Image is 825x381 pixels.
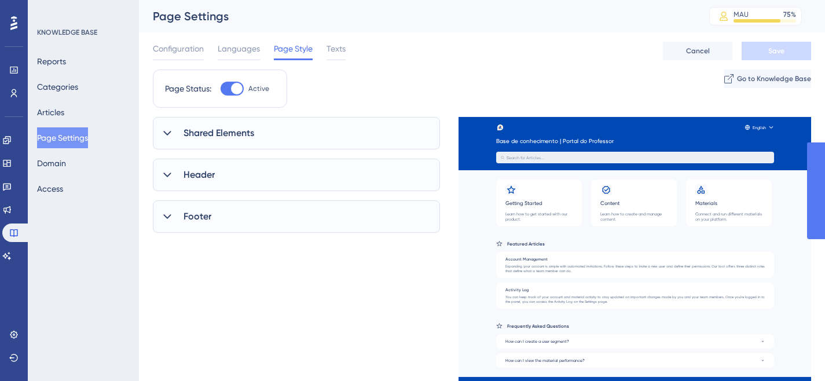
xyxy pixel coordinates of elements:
[218,42,260,56] span: Languages
[742,42,811,60] button: Save
[184,168,215,182] span: Header
[37,51,66,72] button: Reports
[737,74,811,83] span: Go to Knowledge Base
[686,46,710,56] span: Cancel
[734,10,749,19] div: MAU
[776,335,811,370] iframe: UserGuiding AI Assistant Launcher
[783,10,796,19] div: 75 %
[184,126,254,140] span: Shared Elements
[37,178,63,199] button: Access
[37,28,97,37] div: KNOWLEDGE BASE
[37,127,88,148] button: Page Settings
[768,46,784,56] span: Save
[37,153,66,174] button: Domain
[37,76,78,97] button: Categories
[248,84,269,93] span: Active
[153,8,680,24] div: Page Settings
[663,42,732,60] button: Cancel
[724,69,811,88] button: Go to Knowledge Base
[274,42,313,56] span: Page Style
[327,42,346,56] span: Texts
[165,82,211,96] div: Page Status:
[37,102,64,123] button: Articles
[153,42,204,56] span: Configuration
[184,210,211,224] span: Footer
